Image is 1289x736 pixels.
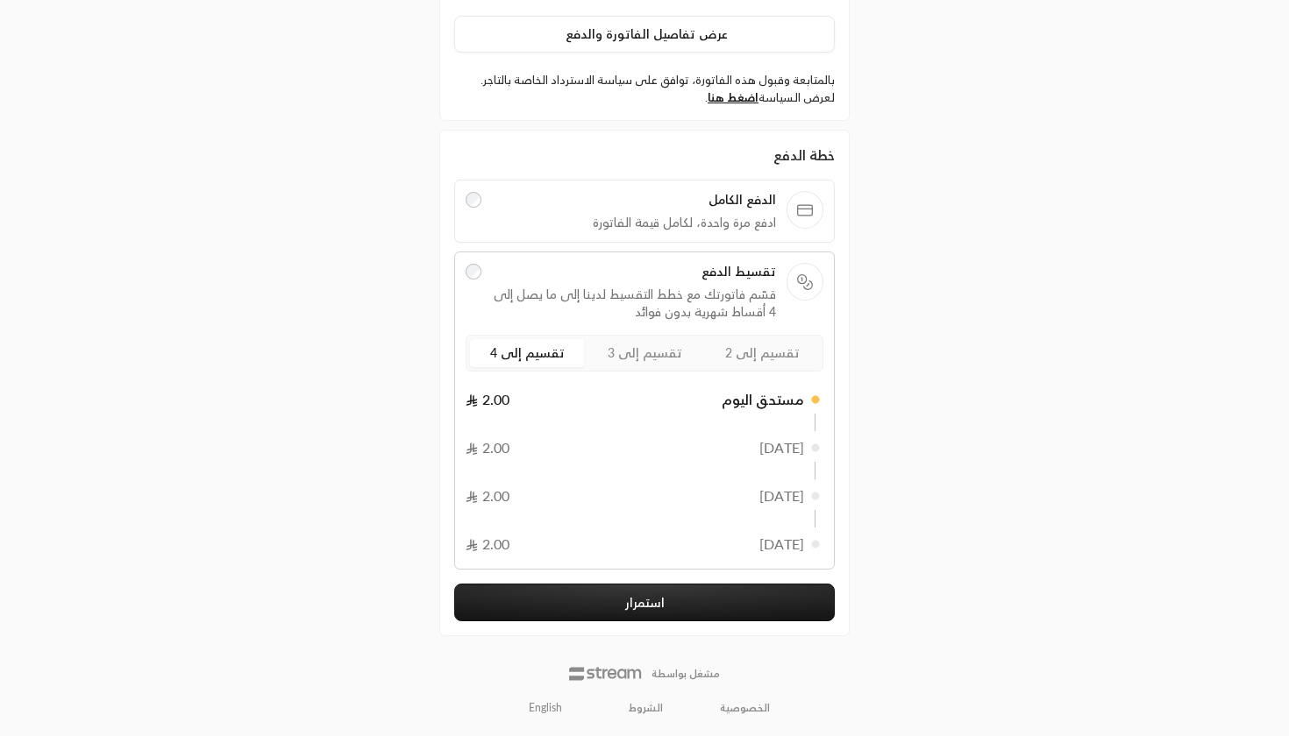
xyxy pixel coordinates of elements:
[725,345,800,360] span: تقسيم إلى 2
[629,701,663,715] a: الشروط
[708,90,758,104] a: اضغط هنا
[722,389,804,410] span: مستحق اليوم
[454,584,835,621] button: استمرار
[519,694,572,722] a: English
[454,72,835,106] label: بالمتابعة وقبول هذه الفاتورة، توافق على سياسة الاسترداد الخاصة بالتاجر. لعرض السياسة .
[720,701,770,715] a: الخصوصية
[492,286,777,321] span: قسّم فاتورتك مع خطط التقسيط لدينا إلى ما يصل إلى 4 أقساط شهرية بدون فوائد
[466,437,509,458] span: 2.00
[454,16,835,53] button: عرض تفاصيل الفاتورة والدفع
[759,437,804,458] span: [DATE]
[759,534,804,555] span: [DATE]
[466,264,481,280] input: تقسيط الدفعقسّم فاتورتك مع خطط التقسيط لدينا إلى ما يصل إلى 4 أقساط شهرية بدون فوائد
[492,214,777,231] span: ادفع مرة واحدة، لكامل قيمة الفاتورة
[466,389,509,410] span: 2.00
[759,485,804,506] span: [DATE]
[466,192,481,208] input: الدفع الكاملادفع مرة واحدة، لكامل قيمة الفاتورة
[492,263,777,280] span: تقسيط الدفع
[652,667,720,681] p: مشغل بواسطة
[490,345,565,360] span: تقسيم إلى 4
[608,345,682,360] span: تقسيم إلى 3
[492,191,777,209] span: الدفع الكامل
[454,145,835,166] div: خطة الدفع
[466,485,509,506] span: 2.00
[466,534,509,555] span: 2.00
